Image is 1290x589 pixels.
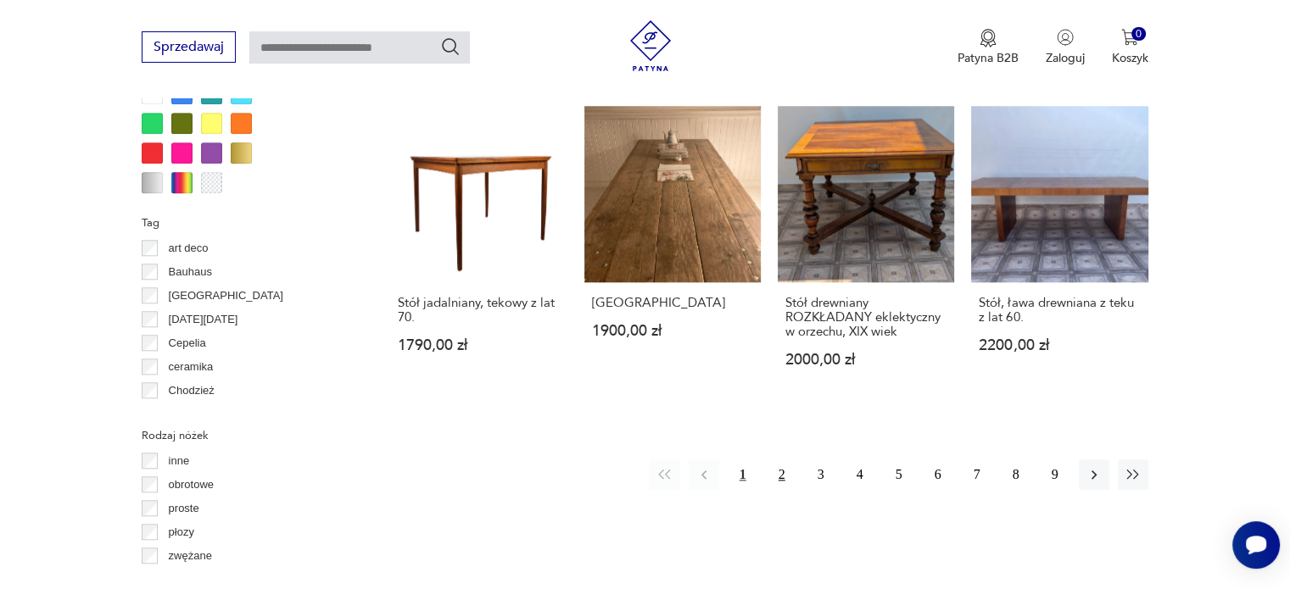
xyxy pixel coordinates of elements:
p: art deco [169,239,209,258]
p: 1900,00 zł [592,324,753,338]
button: 2 [767,459,797,490]
p: proste [169,499,199,518]
p: Patyna B2B [958,50,1019,66]
p: obrotowe [169,475,214,494]
button: 5 [884,459,914,490]
button: Zaloguj [1046,29,1085,66]
p: 1790,00 zł [398,338,559,353]
button: 3 [806,459,836,490]
a: Ikona medaluPatyna B2B [958,29,1019,66]
h3: Stół jadalniany, tekowy z lat 70. [398,296,559,325]
button: 8 [1001,459,1031,490]
button: Patyna B2B [958,29,1019,66]
h3: Stół, ława drewniana z teku z lat 60. [979,296,1140,325]
p: Cepelia [169,334,206,353]
button: 1 [728,459,758,490]
button: 0Koszyk [1112,29,1148,66]
a: Stół drewniany ROZKŁADANY eklektyczny w orzechu, XIX wiekStół drewniany ROZKŁADANY eklektyczny w ... [778,106,954,400]
button: 7 [962,459,992,490]
a: Sprzedawaj [142,42,236,54]
p: Tag [142,214,349,232]
p: Zaloguj [1046,50,1085,66]
p: Chodzież [169,381,215,400]
iframe: Smartsupp widget button [1232,521,1280,569]
p: Bauhaus [169,263,212,281]
p: 2000,00 zł [785,353,947,367]
button: 4 [845,459,875,490]
h3: [GEOGRAPHIC_DATA] [592,296,753,310]
p: Koszyk [1112,50,1148,66]
p: Ćmielów [169,405,211,424]
img: Patyna - sklep z meblami i dekoracjami vintage [625,20,676,71]
button: 6 [923,459,953,490]
button: Szukaj [440,36,461,57]
a: Stół, ława drewniana z teku z lat 60.Stół, ława drewniana z teku z lat 60.2200,00 zł [971,106,1148,400]
h3: Stół drewniany ROZKŁADANY eklektyczny w orzechu, XIX wiek [785,296,947,339]
p: 2200,00 zł [979,338,1140,353]
p: [DATE][DATE] [169,310,238,329]
div: 0 [1131,27,1146,42]
img: Ikona medalu [980,29,997,47]
p: zwężane [169,547,212,565]
p: [GEOGRAPHIC_DATA] [169,286,283,305]
a: Stół jadalniany, tekowy z lat 70.Stół jadalniany, tekowy z lat 70.1790,00 zł [390,106,567,400]
p: inne [169,452,190,470]
p: ceramika [169,358,214,376]
button: Sprzedawaj [142,31,236,63]
a: Stary stół industrialny[GEOGRAPHIC_DATA]1900,00 zł [584,106,761,400]
img: Ikona koszyka [1121,29,1138,46]
p: płozy [169,523,194,542]
p: Rodzaj nóżek [142,426,349,445]
img: Ikonka użytkownika [1057,29,1074,46]
button: 9 [1040,459,1070,490]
